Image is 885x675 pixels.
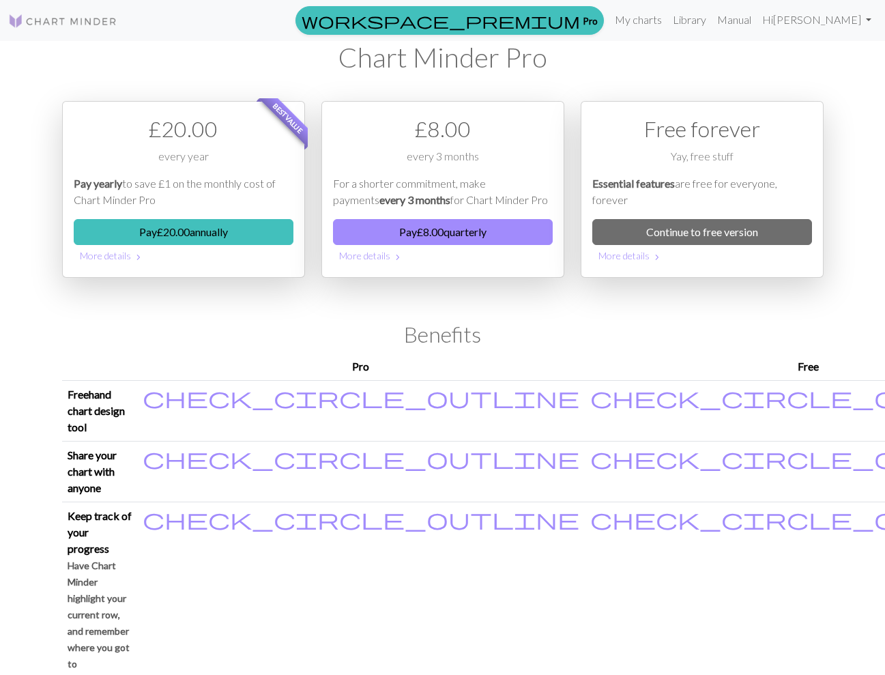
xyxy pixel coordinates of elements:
[133,250,144,264] span: chevron_right
[333,219,553,245] button: Pay£8.00quarterly
[392,250,403,264] span: chevron_right
[333,113,553,145] div: £ 8.00
[74,219,293,245] button: Pay£20.00annually
[74,245,293,266] button: More details
[137,353,585,381] th: Pro
[379,193,450,206] em: every 3 months
[143,445,579,471] span: check_circle_outline
[143,386,579,408] i: Included
[68,386,132,435] p: Freehand chart design tool
[581,101,824,278] div: Free option
[757,6,877,33] a: Hi[PERSON_NAME]
[143,384,579,410] span: check_circle_outline
[592,175,812,208] p: are free for everyone, forever
[68,447,132,496] p: Share your chart with anyone
[609,6,667,33] a: My charts
[74,175,293,208] p: to save £1 on the monthly cost of Chart Minder Pro
[592,113,812,145] div: Free forever
[667,6,712,33] a: Library
[143,508,579,530] i: Included
[333,148,553,175] div: every 3 months
[68,508,132,557] p: Keep track of your progress
[259,89,317,147] span: Best value
[143,447,579,469] i: Included
[592,245,812,266] button: More details
[333,175,553,208] p: For a shorter commitment, make payments for Chart Minder Pro
[295,6,604,35] a: Pro
[592,177,675,190] em: Essential features
[74,177,122,190] em: Pay yearly
[712,6,757,33] a: Manual
[74,113,293,145] div: £ 20.00
[302,11,580,30] span: workspace_premium
[74,148,293,175] div: every year
[333,245,553,266] button: More details
[62,101,305,278] div: Payment option 1
[62,321,824,347] h2: Benefits
[8,13,117,29] img: Logo
[652,250,663,264] span: chevron_right
[68,560,130,670] small: Have Chart Minder highlight your current row, and remember where you got to
[321,101,564,278] div: Payment option 2
[592,148,812,175] div: Yay, free stuff
[143,506,579,532] span: check_circle_outline
[62,41,824,74] h1: Chart Minder Pro
[592,219,812,245] a: Continue to free version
